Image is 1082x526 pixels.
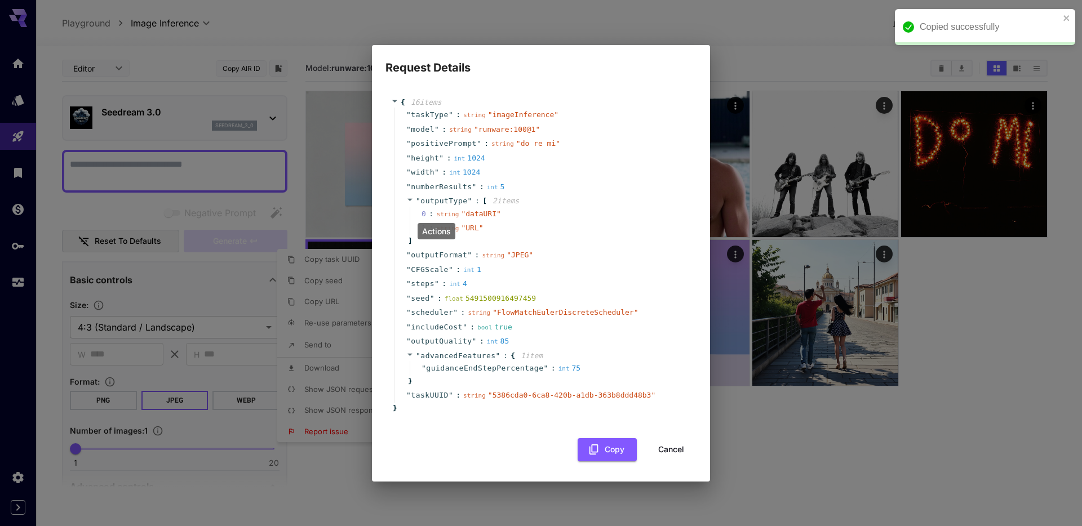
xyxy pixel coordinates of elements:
span: " [406,391,411,399]
span: includeCost [411,322,463,333]
span: : [456,264,460,275]
span: steps [411,278,434,289]
span: outputQuality [411,336,472,347]
span: { [511,350,515,362]
button: Cancel [646,438,697,461]
span: string [463,112,486,119]
span: " [422,364,426,372]
span: model [411,124,434,135]
span: { [401,97,405,108]
span: " [463,323,467,331]
span: 2 item s [493,197,519,205]
span: " [406,323,411,331]
span: string [468,309,490,317]
span: " [472,182,477,191]
span: " [434,279,439,288]
span: outputType [420,197,467,205]
span: " [406,251,411,259]
span: " [449,265,453,274]
div: 4 [449,278,467,289]
span: " runware:100@1 " [474,125,540,133]
span: seed [411,293,429,304]
span: " [406,125,411,133]
span: : [442,278,446,289]
span: : [461,307,465,318]
span: int [463,266,475,274]
span: " [406,182,411,191]
span: : [480,336,484,347]
span: string [463,392,486,399]
span: " [406,110,411,119]
div: 1 [463,264,481,275]
span: [ [482,195,487,207]
span: : [442,124,446,135]
div: 75 [558,363,581,374]
span: string [437,211,459,218]
span: taskUUID [411,390,449,401]
span: string [482,252,504,259]
div: 5 [487,181,505,193]
span: : [475,249,480,261]
span: " [430,294,434,302]
div: : [429,208,433,220]
span: : [551,363,556,374]
span: " [406,139,411,148]
span: : [503,350,508,362]
span: " [544,364,548,372]
div: 5491500916497459 [445,293,536,304]
span: 0 [422,208,437,220]
div: 85 [487,336,509,347]
span: taskType [411,109,449,121]
span: height [411,153,439,164]
span: : [456,109,460,121]
span: } [391,403,397,414]
span: " URL " [461,224,483,232]
span: " [406,265,411,274]
div: 1024 [454,153,485,164]
span: scheduler [411,307,453,318]
span: int [454,155,465,162]
span: ] [406,235,413,247]
span: " [434,168,439,176]
button: Copy [578,438,637,461]
span: float [445,295,463,302]
span: " [467,251,472,259]
span: int [449,169,460,176]
span: string [449,126,472,133]
span: " [416,197,420,205]
span: : [484,138,489,149]
div: true [477,322,512,333]
span: " dataURI " [461,209,500,218]
span: int [487,184,498,191]
span: " [472,337,477,345]
span: : [475,195,480,207]
span: " [449,391,453,399]
span: : [447,153,451,164]
div: Actions [418,223,455,239]
span: " [406,337,411,345]
span: " [496,351,500,360]
span: " [406,168,411,176]
button: close [1063,14,1071,23]
span: int [449,280,460,288]
span: " imageInference " [488,110,558,119]
span: : [437,293,442,304]
span: " 5386cda0-6ca8-420b-a1db-363b8ddd48b3 " [488,391,655,399]
div: 1024 [449,167,480,178]
span: " [406,308,411,317]
span: " [416,351,420,360]
span: " [406,294,411,302]
span: " [468,197,472,205]
span: 1 item [521,351,543,360]
span: 16 item s [411,98,442,106]
div: Copied successfully [920,20,1059,34]
span: guidanceEndStepPercentage [426,363,543,374]
span: string [491,140,514,148]
span: int [487,338,498,345]
span: : [480,181,484,193]
span: " [477,139,481,148]
span: width [411,167,434,178]
span: advancedFeatures [420,351,495,360]
span: numberResults [411,181,472,193]
span: : [442,167,446,178]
